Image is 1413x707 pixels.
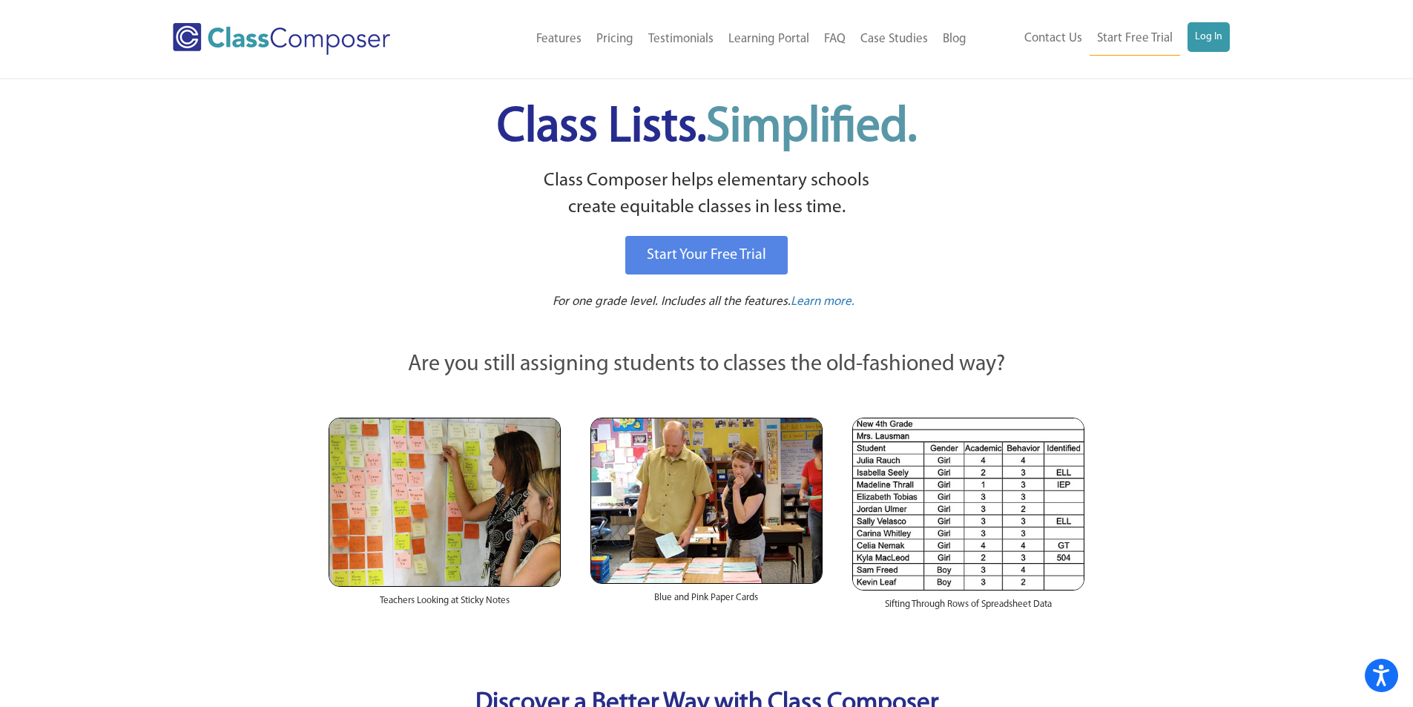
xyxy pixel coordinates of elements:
a: Learn more. [791,293,854,312]
span: Simplified. [706,104,917,152]
img: Spreadsheets [852,418,1084,591]
span: Class Lists. [497,104,917,152]
a: Blog [935,23,974,56]
a: Start Free Trial [1090,22,1180,56]
div: Blue and Pink Paper Cards [590,584,823,619]
span: Start Your Free Trial [647,248,766,263]
p: Class Composer helps elementary schools create equitable classes in less time. [326,168,1087,222]
a: Pricing [589,23,641,56]
a: Features [529,23,589,56]
span: For one grade level. Includes all the features. [553,295,791,308]
img: Teachers Looking at Sticky Notes [329,418,561,587]
img: Blue and Pink Paper Cards [590,418,823,583]
a: Learning Portal [721,23,817,56]
nav: Header Menu [451,23,974,56]
a: Log In [1188,22,1230,52]
div: Teachers Looking at Sticky Notes [329,587,561,622]
p: Are you still assigning students to classes the old-fashioned way? [329,349,1085,381]
a: Contact Us [1017,22,1090,55]
a: FAQ [817,23,853,56]
span: Learn more. [791,295,854,308]
a: Case Studies [853,23,935,56]
nav: Header Menu [974,22,1230,56]
div: Sifting Through Rows of Spreadsheet Data [852,591,1084,626]
img: Class Composer [173,23,390,55]
a: Testimonials [641,23,721,56]
a: Start Your Free Trial [625,236,788,274]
